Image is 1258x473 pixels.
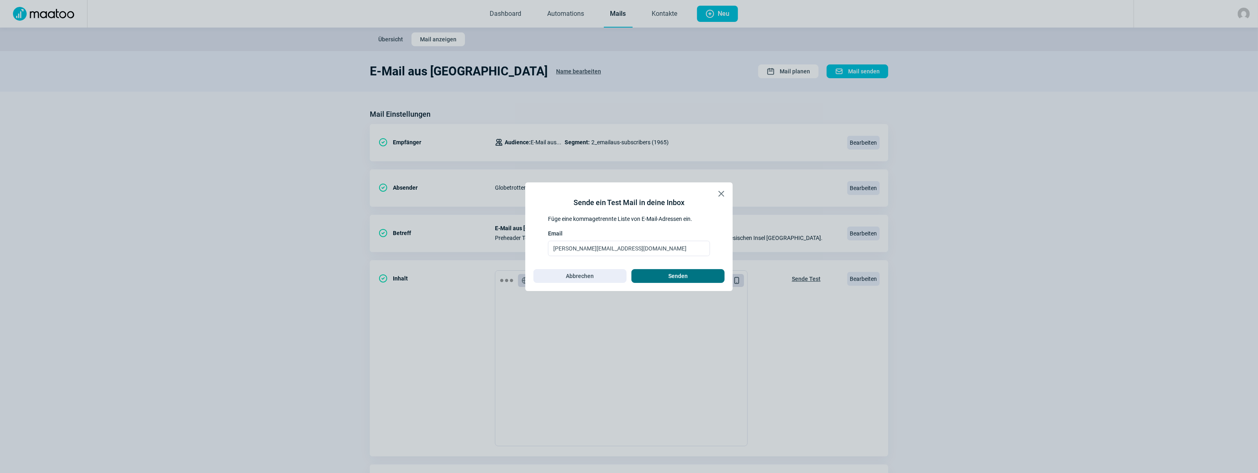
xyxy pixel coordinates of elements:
[574,197,684,208] div: Sende ein Test Mail in deine Inbox
[566,270,594,283] span: Abbrechen
[548,215,710,223] div: Füge eine kommagetrennte Liste von E-Mail-Adressen ein.
[631,269,725,283] button: Senden
[548,241,710,256] input: Email
[533,269,627,283] button: Abbrechen
[668,270,688,283] span: Senden
[548,229,563,238] span: Email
